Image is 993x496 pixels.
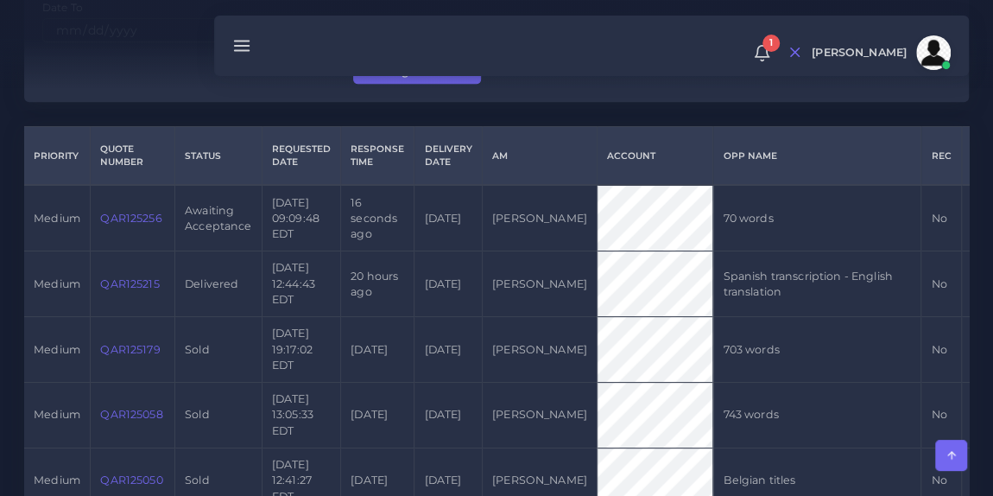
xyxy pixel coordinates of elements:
[713,127,921,186] th: Opp Name
[100,408,162,421] a: QAR125058
[174,317,262,383] td: Sold
[921,251,961,317] td: No
[414,251,482,317] td: [DATE]
[414,317,482,383] td: [DATE]
[341,185,414,251] td: 16 seconds ago
[921,127,961,186] th: REC
[341,127,414,186] th: Response Time
[34,408,80,421] span: medium
[921,383,961,448] td: No
[100,474,162,486] a: QAR125050
[262,127,340,186] th: Requested Date
[713,251,921,317] td: Spanish transcription - English translation
[262,251,340,317] td: [DATE] 12:44:43 EDT
[747,44,777,62] a: 1
[341,383,414,448] td: [DATE]
[921,317,961,383] td: No
[803,35,957,70] a: [PERSON_NAME]avatar
[597,127,712,186] th: Account
[713,185,921,251] td: 70 words
[174,383,262,448] td: Sold
[174,251,262,317] td: Delivered
[34,212,80,225] span: medium
[713,317,921,383] td: 703 words
[482,251,597,317] td: [PERSON_NAME]
[34,343,80,356] span: medium
[812,48,907,59] span: [PERSON_NAME]
[916,35,951,70] img: avatar
[341,317,414,383] td: [DATE]
[921,185,961,251] td: No
[100,277,159,290] a: QAR125215
[91,127,175,186] th: Quote Number
[414,127,482,186] th: Delivery Date
[174,127,262,186] th: Status
[414,185,482,251] td: [DATE]
[174,185,262,251] td: Awaiting Acceptance
[34,277,80,290] span: medium
[482,185,597,251] td: [PERSON_NAME]
[713,383,921,448] td: 743 words
[482,317,597,383] td: [PERSON_NAME]
[262,317,340,383] td: [DATE] 19:17:02 EDT
[100,343,160,356] a: QAR125179
[341,251,414,317] td: 20 hours ago
[100,212,161,225] a: QAR125256
[34,474,80,486] span: medium
[482,383,597,448] td: [PERSON_NAME]
[262,185,340,251] td: [DATE] 09:09:48 EDT
[262,383,340,448] td: [DATE] 13:05:33 EDT
[414,383,482,448] td: [DATE]
[762,35,780,52] span: 1
[482,127,597,186] th: AM
[24,127,91,186] th: Priority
